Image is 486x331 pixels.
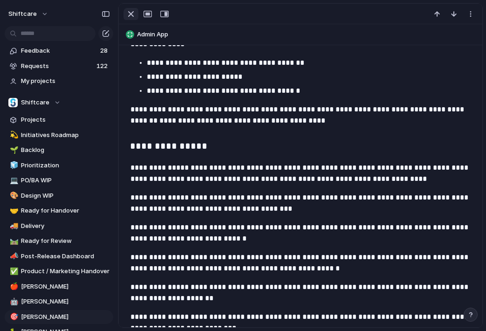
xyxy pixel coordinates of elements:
[5,295,113,309] a: 🤖[PERSON_NAME]
[4,7,53,21] button: shiftcare
[8,176,18,185] button: 💻
[10,130,16,140] div: 💫
[21,131,110,140] span: Initiatives Roadmap
[5,204,113,218] a: 🤝Ready for Handover
[21,206,110,215] span: Ready for Handover
[8,221,18,231] button: 🚚
[10,190,16,201] div: 🎨
[10,251,16,262] div: 📣
[5,59,113,73] a: Requests122
[8,297,18,306] button: 🤖
[8,206,18,215] button: 🤝
[8,9,37,19] span: shiftcare
[10,221,16,231] div: 🚚
[5,143,113,157] a: 🌱Backlog
[21,267,110,276] span: Product / Marketing Handover
[5,113,113,127] a: Projects
[21,221,110,231] span: Delivery
[10,311,16,322] div: 🎯
[5,128,113,142] a: 💫Initiatives Roadmap
[8,267,18,276] button: ✅
[8,312,18,322] button: 🎯
[8,191,18,200] button: 🎨
[21,145,110,155] span: Backlog
[5,189,113,203] a: 🎨Design WIP
[21,46,97,55] span: Feedback
[10,297,16,307] div: 🤖
[8,282,18,291] button: 🍎
[123,27,478,42] button: Admin App
[137,30,478,39] span: Admin App
[5,280,113,294] a: 🍎[PERSON_NAME]
[5,310,113,324] a: 🎯[PERSON_NAME]
[5,173,113,187] a: 💻PO/BA WIP
[5,234,113,248] a: 🛤️Ready for Review
[21,176,110,185] span: PO/BA WIP
[21,161,110,170] span: Prioritization
[96,62,110,71] span: 122
[10,266,16,277] div: ✅
[21,282,110,291] span: [PERSON_NAME]
[10,206,16,216] div: 🤝
[8,161,18,170] button: 🧊
[21,297,110,306] span: [PERSON_NAME]
[5,44,113,58] a: Feedback28
[10,281,16,292] div: 🍎
[21,115,110,124] span: Projects
[21,76,110,86] span: My projects
[21,236,110,246] span: Ready for Review
[5,74,113,88] a: My projects
[21,98,49,107] span: Shiftcare
[10,160,16,171] div: 🧊
[21,312,110,322] span: [PERSON_NAME]
[8,252,18,261] button: 📣
[5,264,113,278] a: ✅Product / Marketing Handover
[5,159,113,172] a: 🧊Prioritization
[8,145,18,155] button: 🌱
[5,249,113,263] a: 📣Post-Release Dashboard
[10,236,16,247] div: 🛤️
[5,219,113,233] a: 🚚Delivery
[100,46,110,55] span: 28
[8,236,18,246] button: 🛤️
[8,131,18,140] button: 💫
[21,191,110,200] span: Design WIP
[21,62,94,71] span: Requests
[5,96,113,110] button: Shiftcare
[10,175,16,186] div: 💻
[10,145,16,156] div: 🌱
[21,252,110,261] span: Post-Release Dashboard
